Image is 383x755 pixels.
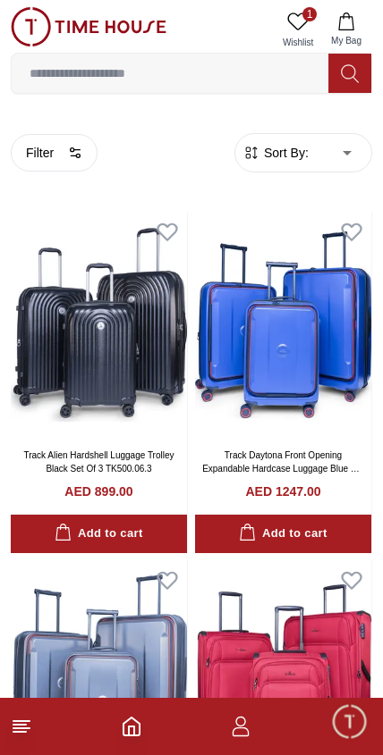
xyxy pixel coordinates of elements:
button: Sort By: [243,144,309,162]
img: Track Alien Hardshell Luggage Trolley Black Set Of 3 TK500.06.3 [11,212,187,438]
button: My Bag [320,7,372,53]
img: Track Daytona Front Opening Expandable Hardcase Luggage Blue Set Of 3 TK300.49.3 [195,212,371,438]
a: Track Alien Hardshell Luggage Trolley Black Set Of 3 TK500.06.3 [23,450,174,474]
span: Sort By: [260,144,309,162]
button: Add to cart [195,515,371,553]
div: Chat Widget [330,702,370,742]
button: Filter [11,134,98,172]
a: 1Wishlist [276,7,320,53]
button: Add to cart [11,515,187,553]
a: Home [121,716,142,737]
span: 1 [302,7,317,21]
h4: AED 1247.00 [245,482,320,500]
a: Track Daytona Front Opening Expandable Hardcase Luggage Blue Set Of 3 TK300.49.3 [202,450,364,487]
img: ... [11,7,166,46]
div: Add to cart [55,524,142,544]
span: My Bag [324,34,369,47]
h4: AED 899.00 [64,482,132,500]
span: Wishlist [276,36,320,49]
div: Add to cart [239,524,327,544]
